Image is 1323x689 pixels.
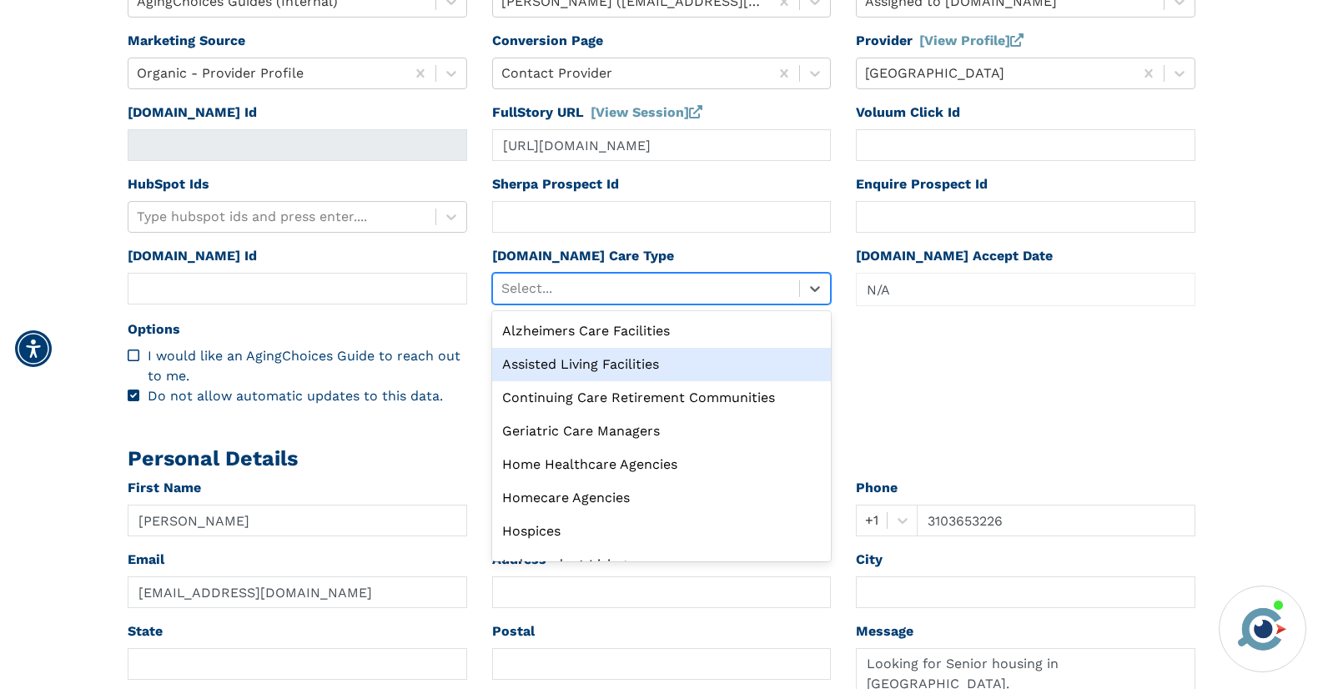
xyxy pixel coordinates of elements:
div: I would like an AgingChoices Guide to reach out to me. [148,346,467,386]
label: City [856,550,883,570]
label: [DOMAIN_NAME] Accept Date [856,246,1053,266]
div: Popover trigger [856,273,1195,306]
a: [View Session] [591,104,702,120]
label: Options [128,319,180,339]
div: Homecare Agencies [492,481,832,515]
div: Do not allow automatic updates to this data. [128,386,467,406]
div: Continuing Care Retirement Communities [492,381,832,415]
div: Assisted Living Facilities [492,348,832,381]
div: Independent Living [492,548,832,581]
label: FullStory URL [492,103,702,123]
h2: Personal Details [128,446,1195,471]
label: Phone [856,478,898,498]
label: HubSpot Ids [128,174,209,194]
label: Marketing Source [128,31,245,51]
label: Email [128,550,164,570]
label: Enquire Prospect Id [856,174,988,194]
div: I would like an AgingChoices Guide to reach out to me. [128,346,467,386]
label: [DOMAIN_NAME] Care Type [492,246,674,266]
iframe: iframe [993,348,1306,576]
div: Alzheimers Care Facilities [492,314,832,348]
label: [DOMAIN_NAME] Id [128,246,257,266]
a: [View Profile] [919,33,1024,48]
label: [DOMAIN_NAME] Id [128,103,257,123]
label: Message [856,621,913,641]
label: Provider [856,31,1024,51]
div: Home Healthcare Agencies [492,448,832,481]
label: State [128,621,163,641]
label: First Name [128,478,201,498]
div: Hospices [492,515,832,548]
div: Do not allow automatic updates to this data. [148,386,467,406]
label: Conversion Page [492,31,603,51]
div: Geriatric Care Managers [492,415,832,448]
img: avatar [1234,601,1290,657]
label: Sherpa Prospect Id [492,174,619,194]
label: Postal [492,621,535,641]
label: Voluum Click Id [856,103,960,123]
div: Accessibility Menu [15,330,52,367]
